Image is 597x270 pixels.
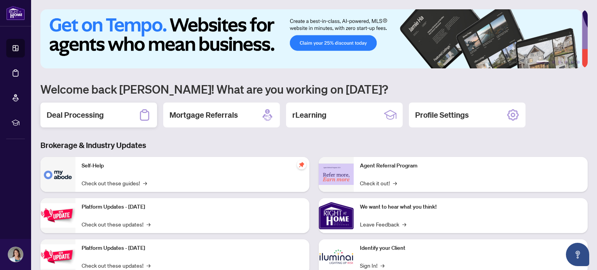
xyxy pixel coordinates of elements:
[402,220,406,228] span: →
[360,179,397,187] a: Check it out!→
[564,61,567,64] button: 4
[415,110,469,120] h2: Profile Settings
[381,261,384,270] span: →
[40,203,75,228] img: Platform Updates - July 21, 2025
[82,179,147,187] a: Check out these guides!→
[82,220,150,228] a: Check out these updates!→
[393,179,397,187] span: →
[552,61,555,64] button: 2
[147,220,150,228] span: →
[40,9,582,68] img: Slide 0
[6,6,25,20] img: logo
[40,244,75,269] img: Platform Updates - July 8, 2025
[360,162,581,170] p: Agent Referral Program
[577,61,580,64] button: 6
[566,243,589,266] button: Open asap
[47,110,104,120] h2: Deal Processing
[536,61,549,64] button: 1
[147,261,150,270] span: →
[360,220,406,228] a: Leave Feedback→
[319,164,354,185] img: Agent Referral Program
[40,140,588,151] h3: Brokerage & Industry Updates
[558,61,561,64] button: 3
[143,179,147,187] span: →
[82,261,150,270] a: Check out these updates!→
[292,110,326,120] h2: rLearning
[360,261,384,270] a: Sign In!→
[82,203,303,211] p: Platform Updates - [DATE]
[169,110,238,120] h2: Mortgage Referrals
[82,162,303,170] p: Self-Help
[360,244,581,253] p: Identify your Client
[297,160,306,169] span: pushpin
[40,82,588,96] h1: Welcome back [PERSON_NAME]! What are you working on [DATE]?
[8,247,23,262] img: Profile Icon
[360,203,581,211] p: We want to hear what you think!
[571,61,574,64] button: 5
[82,244,303,253] p: Platform Updates - [DATE]
[40,157,75,192] img: Self-Help
[319,198,354,233] img: We want to hear what you think!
